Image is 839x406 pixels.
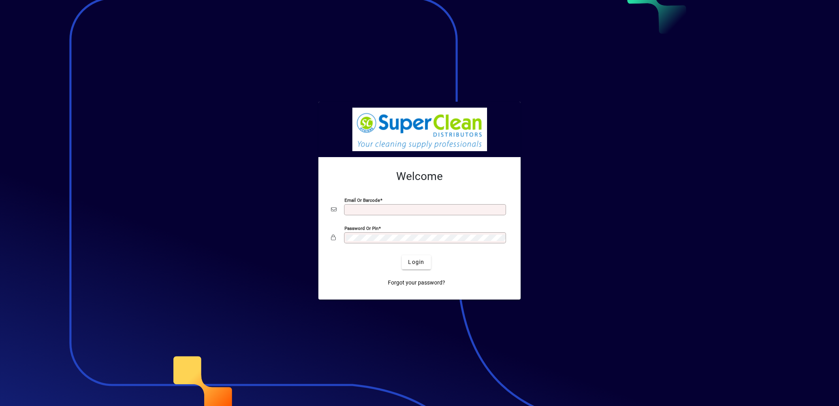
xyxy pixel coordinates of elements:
[402,255,431,269] button: Login
[408,258,424,266] span: Login
[344,225,378,231] mat-label: Password or Pin
[344,197,380,203] mat-label: Email or Barcode
[388,279,445,287] span: Forgot your password?
[331,170,508,183] h2: Welcome
[385,276,448,290] a: Forgot your password?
